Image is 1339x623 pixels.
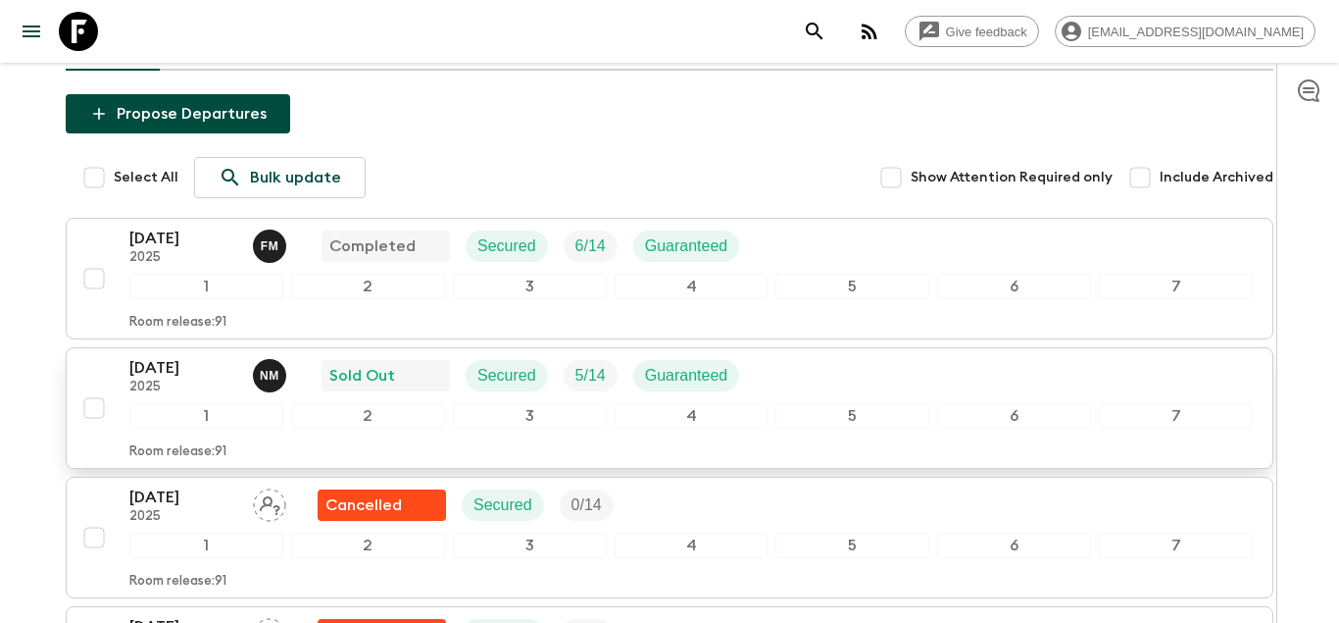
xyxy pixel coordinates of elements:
[260,368,279,384] p: N M
[253,235,290,251] span: Fanuel Maina
[253,494,286,510] span: Assign pack leader
[114,168,178,187] span: Select All
[129,444,226,460] p: Room release: 91
[129,574,226,590] p: Room release: 91
[615,403,769,429] div: 4
[564,360,618,391] div: Trip Fill
[453,403,607,429] div: 3
[795,12,834,51] button: search adventures
[66,94,290,133] button: Propose Departures
[560,490,614,521] div: Trip Fill
[129,533,283,558] div: 1
[129,250,237,266] p: 2025
[129,380,237,395] p: 2025
[129,274,283,299] div: 1
[775,403,929,429] div: 5
[291,403,445,429] div: 2
[466,231,548,262] div: Secured
[291,274,445,299] div: 2
[1099,533,1253,558] div: 7
[253,359,290,392] button: NM
[291,533,445,558] div: 2
[1055,16,1315,47] div: [EMAIL_ADDRESS][DOMAIN_NAME]
[615,533,769,558] div: 4
[1099,274,1253,299] div: 7
[477,234,536,258] p: Secured
[129,315,226,331] p: Room release: 91
[325,493,402,517] p: Cancelled
[1160,168,1273,187] span: Include Archived
[775,274,929,299] div: 5
[462,490,544,521] div: Secured
[466,360,548,391] div: Secured
[329,364,395,388] p: Sold Out
[645,234,728,258] p: Guaranteed
[575,234,606,258] p: 6 / 14
[1099,403,1253,429] div: 7
[194,157,366,198] a: Bulk update
[575,364,606,388] p: 5 / 14
[1077,25,1314,39] span: [EMAIL_ADDRESS][DOMAIN_NAME]
[253,365,290,381] span: Nimrod Maina
[129,509,237,525] p: 2025
[66,477,1273,598] button: [DATE]2025Assign pack leaderFlash Pack cancellationSecuredTrip Fill1234567Room release:91
[905,16,1039,47] a: Give feedback
[615,274,769,299] div: 4
[937,533,1091,558] div: 6
[645,364,728,388] p: Guaranteed
[937,403,1091,429] div: 6
[564,231,618,262] div: Trip Fill
[571,493,602,517] p: 0 / 14
[477,364,536,388] p: Secured
[129,403,283,429] div: 1
[129,486,237,509] p: [DATE]
[250,166,341,189] p: Bulk update
[453,274,607,299] div: 3
[12,12,51,51] button: menu
[129,356,237,380] p: [DATE]
[911,168,1113,187] span: Show Attention Required only
[937,274,1091,299] div: 6
[775,533,929,558] div: 5
[66,347,1273,469] button: [DATE]2025Nimrod MainaSold OutSecuredTrip FillGuaranteed1234567Room release:91
[453,533,607,558] div: 3
[66,218,1273,339] button: [DATE]2025Fanuel MainaCompletedSecuredTrip FillGuaranteed1234567Room release:91
[473,493,532,517] p: Secured
[935,25,1038,39] span: Give feedback
[129,227,237,250] p: [DATE]
[329,234,416,258] p: Completed
[318,490,446,521] div: Flash Pack cancellation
